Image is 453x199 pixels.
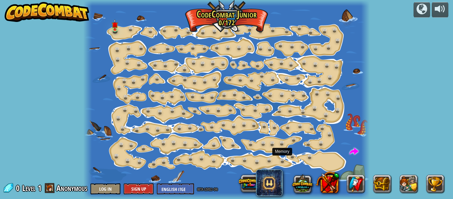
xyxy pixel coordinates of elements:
[16,183,22,193] span: 0
[5,2,90,22] img: CodeCombat - Learn how to code by playing a game
[56,183,87,193] span: Anonymous
[197,186,218,192] span: beta levels on
[38,183,41,193] span: 1
[112,19,118,30] img: level-banner-unstarted.png
[124,183,154,194] button: Sign Up
[432,2,448,18] button: Adjust volume
[22,183,35,194] span: Level
[91,183,120,194] button: Log In
[414,2,430,18] button: Campaigns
